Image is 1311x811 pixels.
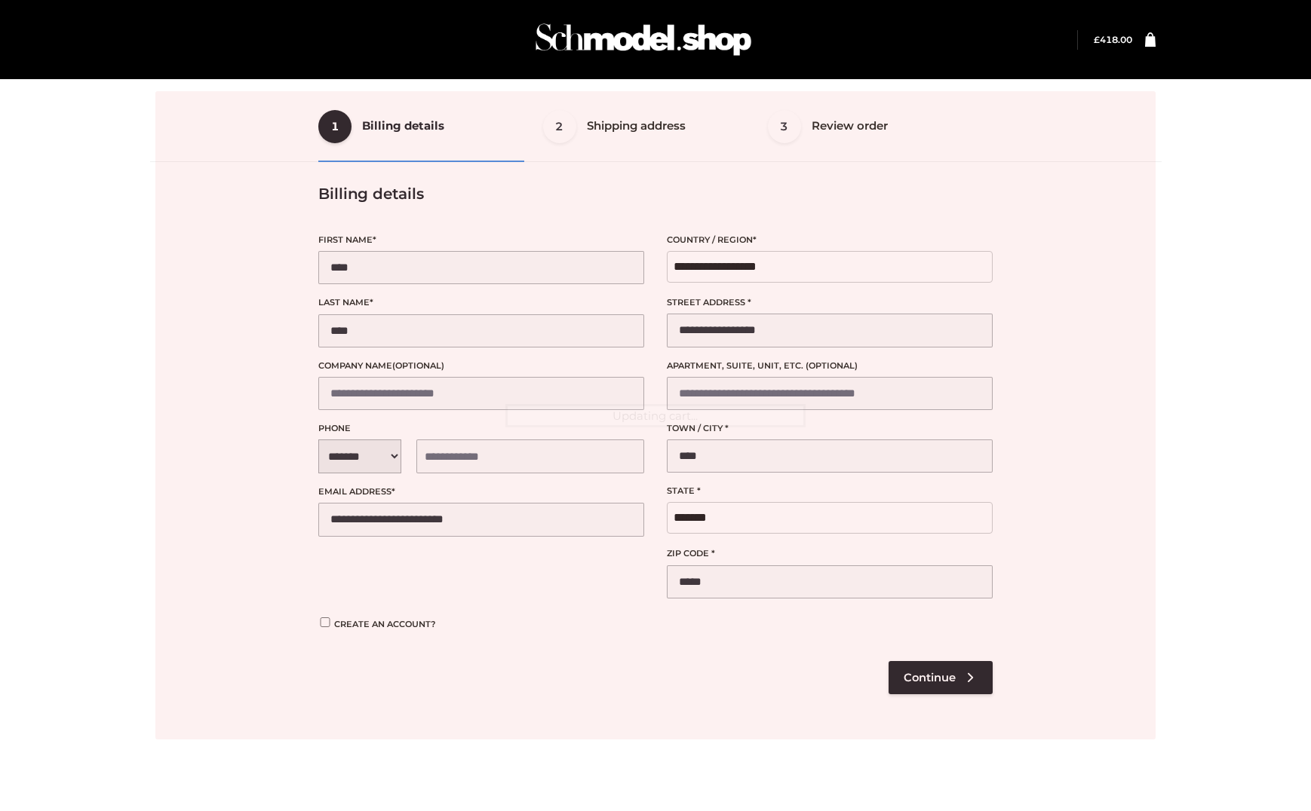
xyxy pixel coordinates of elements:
a: £418.00 [1094,34,1132,45]
div: Updating cart... [505,404,806,428]
span: £ [1094,34,1100,45]
bdi: 418.00 [1094,34,1132,45]
img: Schmodel Admin 964 [530,10,757,69]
